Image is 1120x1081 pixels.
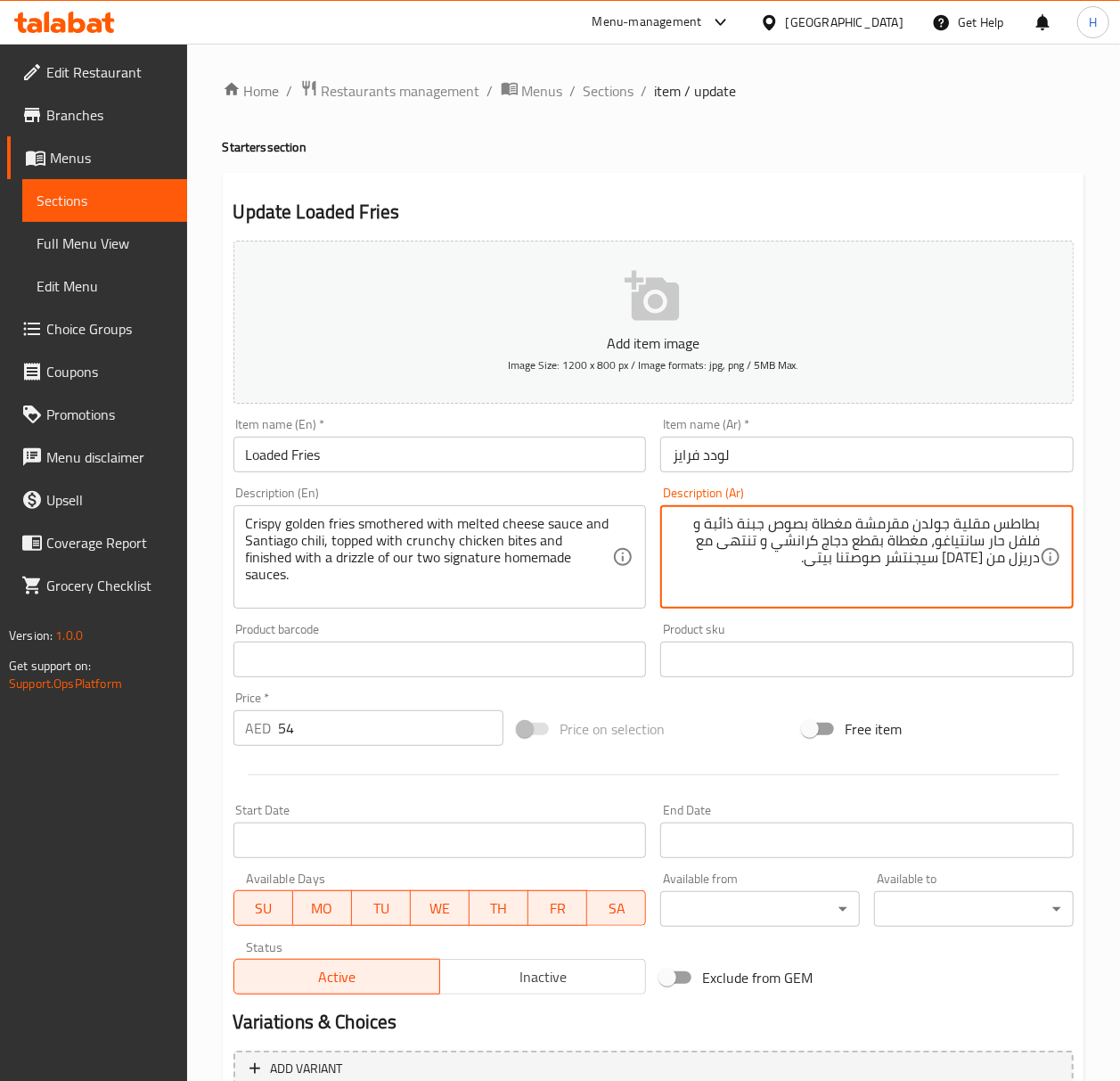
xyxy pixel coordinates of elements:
a: Coverage Report [7,521,187,564]
div: Menu-management [593,12,702,33]
a: Home [223,80,280,102]
span: H [1089,12,1097,32]
span: Upsell [46,489,173,511]
span: Active [241,964,433,990]
a: Branches [7,94,187,136]
span: Add variant [271,1058,343,1080]
span: Grocery Checklist [46,575,173,596]
a: Full Menu View [22,222,187,265]
span: Edit Restaurant [46,61,173,83]
h4: Starters section [223,138,1084,156]
div: ​ [660,891,860,927]
input: Enter name Ar [660,437,1074,472]
nav: breadcrumb [223,79,1084,102]
button: SA [587,890,646,926]
input: Please enter product sku [660,642,1074,677]
button: FR [528,890,587,926]
span: Image Size: 1200 x 800 px / Image formats: jpg, png / 5MB Max. [508,355,799,375]
a: Grocery Checklist [7,564,187,607]
button: Inactive [439,959,646,995]
span: Branches [46,104,173,126]
input: Enter name En [233,437,647,472]
span: Full Menu View [37,233,173,254]
span: Version: [9,624,53,647]
span: Inactive [447,964,639,990]
span: Menus [522,80,563,102]
h2: Update Loaded Fries [233,199,1074,225]
span: SU [241,896,286,921]
li: / [287,80,293,102]
button: WE [411,890,470,926]
span: Sections [37,190,173,211]
p: AED [246,717,272,739]
span: Menus [50,147,173,168]
span: SA [594,896,639,921]
span: Promotions [46,404,173,425]
input: Please enter product barcode [233,642,647,677]
button: Active [233,959,440,995]
li: / [487,80,494,102]
span: Free item [845,718,902,740]
span: 1.0.0 [55,624,83,647]
a: Choice Groups [7,307,187,350]
span: Choice Groups [46,318,173,340]
span: Coverage Report [46,532,173,553]
a: Promotions [7,393,187,436]
button: Add item imageImage Size: 1200 x 800 px / Image formats: jpg, png / 5MB Max. [233,241,1074,404]
input: Please enter price [279,710,504,746]
span: Edit Menu [37,275,173,297]
span: item / update [655,80,737,102]
span: MO [300,896,345,921]
a: Menu disclaimer [7,436,187,479]
button: MO [293,890,352,926]
a: Edit Menu [22,265,187,307]
span: WE [418,896,462,921]
a: Coupons [7,350,187,393]
a: Menus [501,79,563,102]
span: Restaurants management [322,80,480,102]
a: Sections [584,80,634,102]
span: Price on selection [560,718,665,740]
button: SU [233,890,293,926]
a: Sections [22,179,187,222]
span: Menu disclaimer [46,446,173,468]
span: Coupons [46,361,173,382]
div: ​ [874,891,1074,927]
a: Support.OpsPlatform [9,672,122,695]
button: TU [352,890,411,926]
span: Exclude from GEM [702,967,813,988]
a: Menus [7,136,187,179]
li: / [570,80,576,102]
h2: Variations & Choices [233,1009,1074,1036]
a: Edit Restaurant [7,51,187,94]
a: Upsell [7,479,187,521]
textarea: Crispy golden fries smothered with melted cheese sauce and Santiago chili, topped with crunchy ch... [246,515,613,600]
p: Add item image [261,332,1046,354]
textarea: بطاطس مقلية جولدن مقرمشة مغطاة بصوص جبنة ذائبة و فلفل حار سانتياغو، مغطاة بقطع دجاج كرانشي و تنته... [673,515,1040,600]
span: TH [477,896,521,921]
span: Get support on: [9,654,91,677]
li: / [642,80,648,102]
div: [GEOGRAPHIC_DATA] [786,12,903,32]
button: TH [470,890,528,926]
span: FR [535,896,580,921]
span: TU [359,896,404,921]
a: Restaurants management [300,79,480,102]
